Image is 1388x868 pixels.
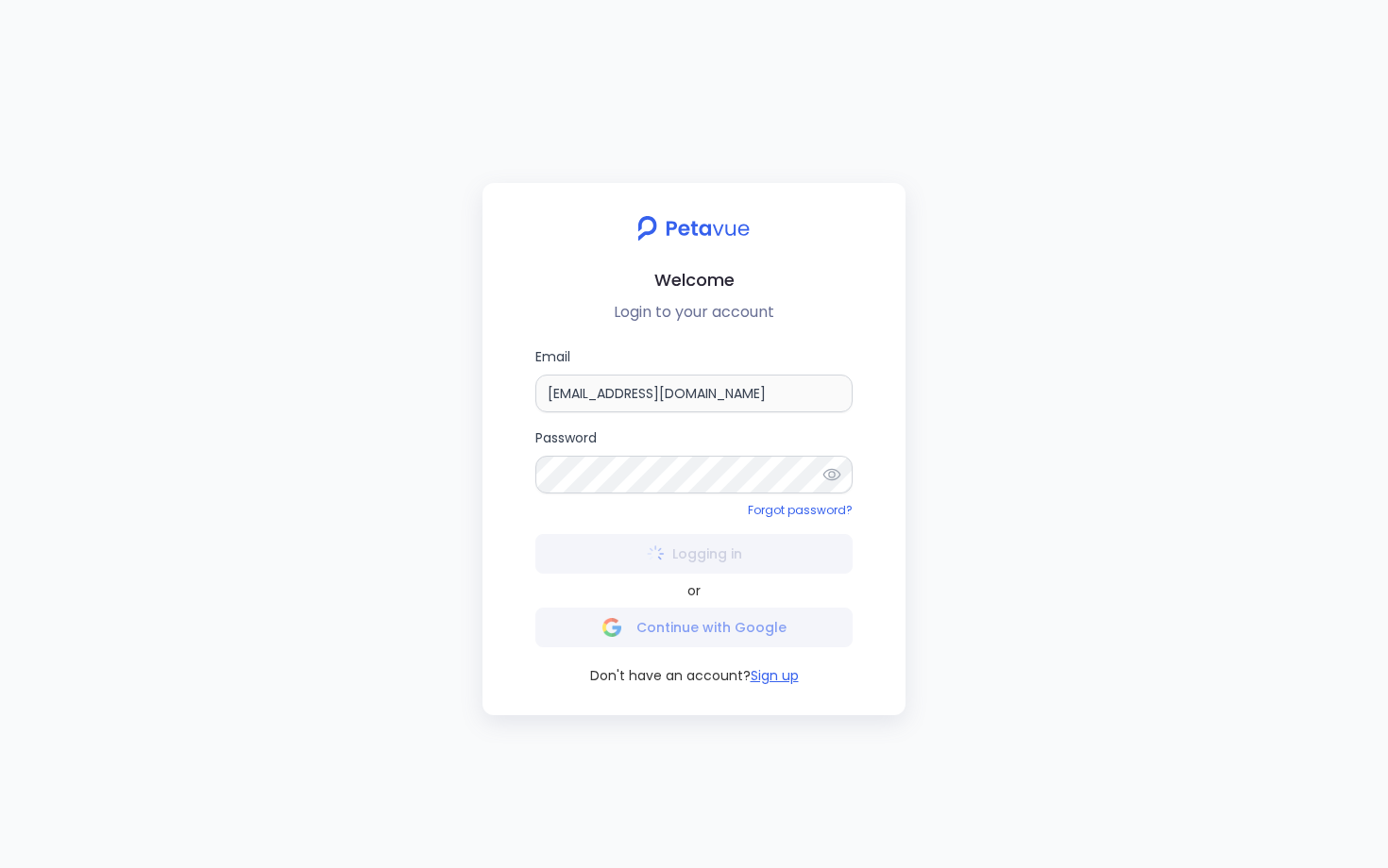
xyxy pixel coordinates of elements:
label: Email [535,346,853,412]
span: or [687,581,701,600]
button: Sign up [751,666,799,685]
h2: Welcome [498,266,890,293]
input: Email [535,375,853,412]
a: Forgot password? [748,502,853,518]
span: Don't have an account? [590,666,751,685]
label: Password [535,427,853,493]
img: petavue logo [625,206,762,251]
p: Login to your account [498,301,890,324]
input: Password [535,456,853,493]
